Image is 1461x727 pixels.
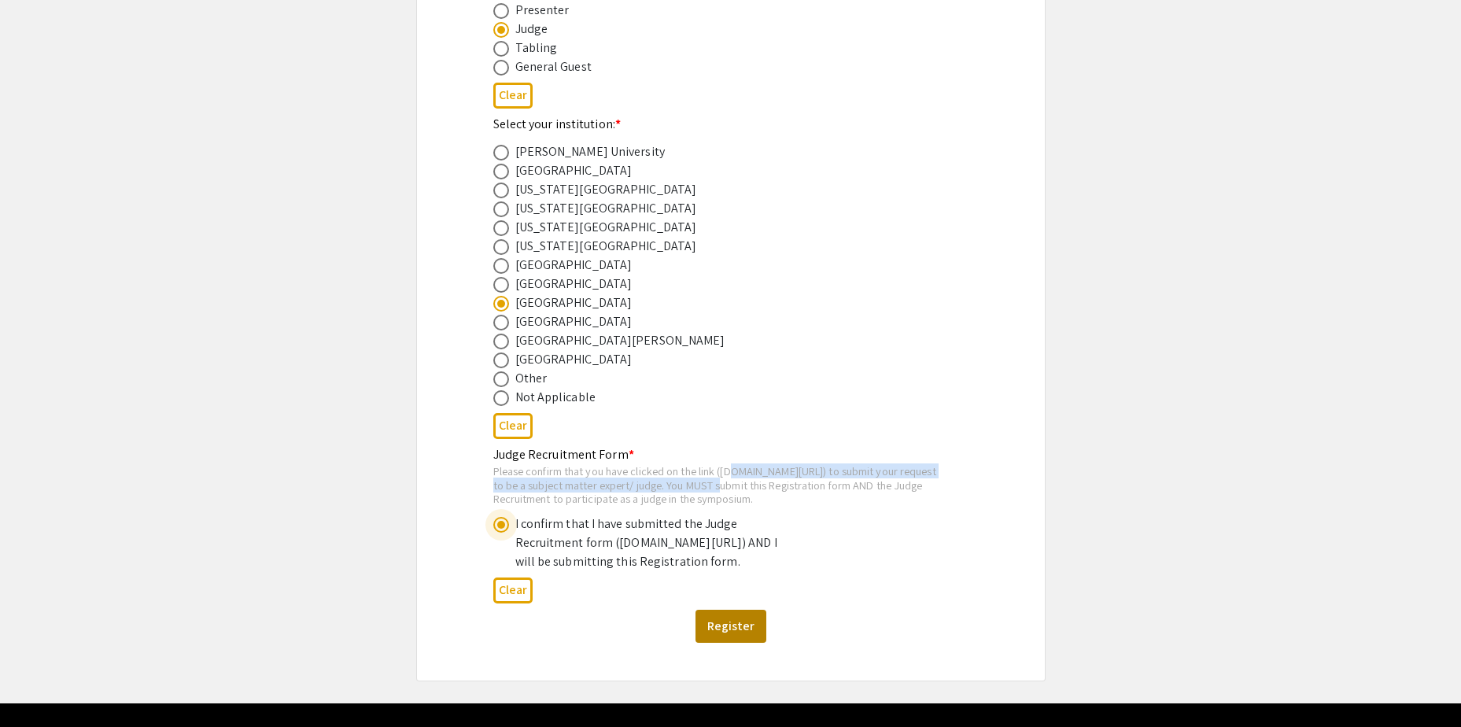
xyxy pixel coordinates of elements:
[515,20,548,39] div: Judge
[515,256,633,275] div: [GEOGRAPHIC_DATA]
[515,180,697,199] div: [US_STATE][GEOGRAPHIC_DATA]
[515,237,697,256] div: [US_STATE][GEOGRAPHIC_DATA]
[493,446,634,463] mat-label: Judge Recruitment Form
[515,39,558,57] div: Tabling
[515,142,665,161] div: [PERSON_NAME] University
[515,161,633,180] div: [GEOGRAPHIC_DATA]
[515,218,697,237] div: [US_STATE][GEOGRAPHIC_DATA]
[515,369,548,388] div: Other
[515,293,633,312] div: [GEOGRAPHIC_DATA]
[12,656,67,715] iframe: Chat
[515,1,570,20] div: Presenter
[515,331,725,350] div: [GEOGRAPHIC_DATA][PERSON_NAME]
[515,275,633,293] div: [GEOGRAPHIC_DATA]
[493,413,533,439] button: Clear
[695,610,766,643] button: Register
[515,199,697,218] div: [US_STATE][GEOGRAPHIC_DATA]
[515,515,791,571] div: I confirm that I have submitted the Judge Recruitment form ([DOMAIN_NAME][URL]) AND I will be sub...
[515,350,633,369] div: [GEOGRAPHIC_DATA]
[493,116,622,132] mat-label: Select your institution:
[493,83,533,109] button: Clear
[493,464,943,506] div: Please confirm that you have clicked on the link ([DOMAIN_NAME][URL]) to submit your request to b...
[515,312,633,331] div: [GEOGRAPHIC_DATA]
[515,388,596,407] div: Not Applicable
[515,57,592,76] div: General Guest
[493,578,533,603] button: Clear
